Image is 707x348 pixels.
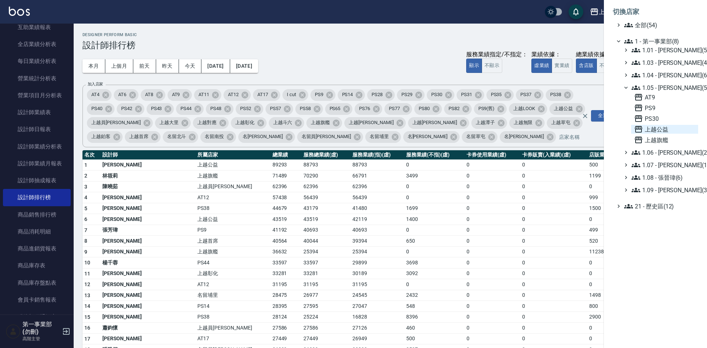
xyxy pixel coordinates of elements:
[632,148,695,157] span: 1.06 - [PERSON_NAME](2)
[634,103,695,112] span: PS9
[624,37,695,46] span: 1 - 第一事業部(8)
[634,125,695,134] span: 上越公益
[632,46,695,55] span: 1.01 - [PERSON_NAME](5)
[624,21,695,29] span: 全部(54)
[624,202,695,211] span: 21 - 歷史區(12)
[634,136,695,144] span: 上越旗艦
[632,58,695,67] span: 1.03 - [PERSON_NAME](4)
[632,173,695,182] span: 1.08 - 張晉瑋(6)
[632,71,695,80] span: 1.04 - [PERSON_NAME](6)
[632,161,695,169] span: 1.07 - [PERSON_NAME](11)
[613,3,698,21] li: 切換店家
[632,186,695,194] span: 1.09 - [PERSON_NAME](3)
[634,114,695,123] span: PS30
[634,93,695,102] span: AT9
[632,83,695,92] span: 1.05 - [PERSON_NAME](5)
